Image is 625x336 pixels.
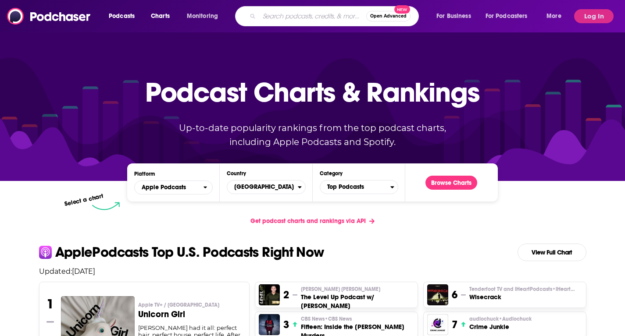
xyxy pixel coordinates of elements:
span: • iHeartRadio [552,286,585,292]
button: Open AdvancedNew [366,11,411,21]
img: The Level Up Podcast w/ Paul Alex [259,284,280,305]
h3: Unicorn Girl [138,310,242,319]
span: Tenderfoot TV and iHeartPodcasts [469,286,575,293]
span: • Audiochuck [499,316,532,322]
button: Log In [574,9,614,23]
span: audiochuck [469,315,532,322]
button: Browse Charts [425,176,477,190]
span: More [546,10,561,22]
span: Podcasts [109,10,135,22]
img: Fifteen: Inside the Daniel Marsh Murders [259,314,280,335]
p: Apple Podcasts Top U.S. Podcasts Right Now [55,245,324,259]
img: select arrow [92,202,120,210]
a: Tenderfoot TV and iHeartPodcasts•iHeartRadioWisecrack [469,286,575,301]
button: open menu [181,9,229,23]
span: [PERSON_NAME] [PERSON_NAME] [301,286,380,293]
h3: Wisecrack [469,293,575,301]
p: Updated: [DATE] [32,267,593,276]
h2: Platforms [134,180,213,195]
h3: 7 [452,318,457,331]
span: Apple Podcasts [142,184,186,191]
span: CBS News [301,315,352,322]
a: Charts [145,9,175,23]
a: Get podcast charts and rankings via API [243,210,382,232]
h3: Crime Junkie [469,322,532,331]
span: Charts [151,10,170,22]
span: Monitoring [187,10,218,22]
p: Paul Alex Espinoza [301,286,414,293]
span: Get podcast charts and rankings via API [250,217,366,225]
div: Search podcasts, credits, & more... [243,6,427,26]
p: Tenderfoot TV and iHeartPodcasts • iHeartRadio [469,286,575,293]
span: Open Advanced [370,14,407,18]
img: Podchaser - Follow, Share and Rate Podcasts [7,8,91,25]
input: Search podcasts, credits, & more... [259,9,366,23]
p: Select a chart [64,192,104,208]
button: open menu [103,9,146,23]
button: open menu [430,9,482,23]
button: Categories [320,180,398,194]
a: audiochuck•AudiochuckCrime Junkie [469,315,532,331]
h3: 1 [46,296,54,312]
button: open menu [540,9,572,23]
a: View Full Chart [518,244,586,261]
img: apple Icon [39,246,52,258]
a: Apple TV+ / [GEOGRAPHIC_DATA]Unicorn Girl [138,301,242,324]
h3: 6 [452,288,457,301]
h3: 3 [283,318,289,331]
button: open menu [134,180,213,195]
p: Up-to-date popularity rankings from the top podcast charts, including Apple Podcasts and Spotify. [162,121,464,149]
h3: 2 [283,288,289,301]
p: Apple TV+ / Seven Hills [138,301,242,308]
a: [PERSON_NAME] [PERSON_NAME]The Level Up Podcast w/ [PERSON_NAME] [301,286,414,310]
span: New [394,5,410,14]
p: audiochuck • Audiochuck [469,315,532,322]
p: CBS News • CBS News [301,315,414,322]
img: Wisecrack [427,284,448,305]
span: [GEOGRAPHIC_DATA] [227,180,297,195]
span: Apple TV+ / [GEOGRAPHIC_DATA] [138,301,219,308]
span: • CBS News [325,316,352,322]
button: Countries [227,180,305,194]
h3: The Level Up Podcast w/ [PERSON_NAME] [301,293,414,310]
span: For Business [436,10,471,22]
span: Top Podcasts [320,180,390,195]
p: Podcast Charts & Rankings [145,64,480,120]
img: Crime Junkie [427,314,448,335]
span: For Podcasters [486,10,528,22]
button: open menu [480,9,540,23]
